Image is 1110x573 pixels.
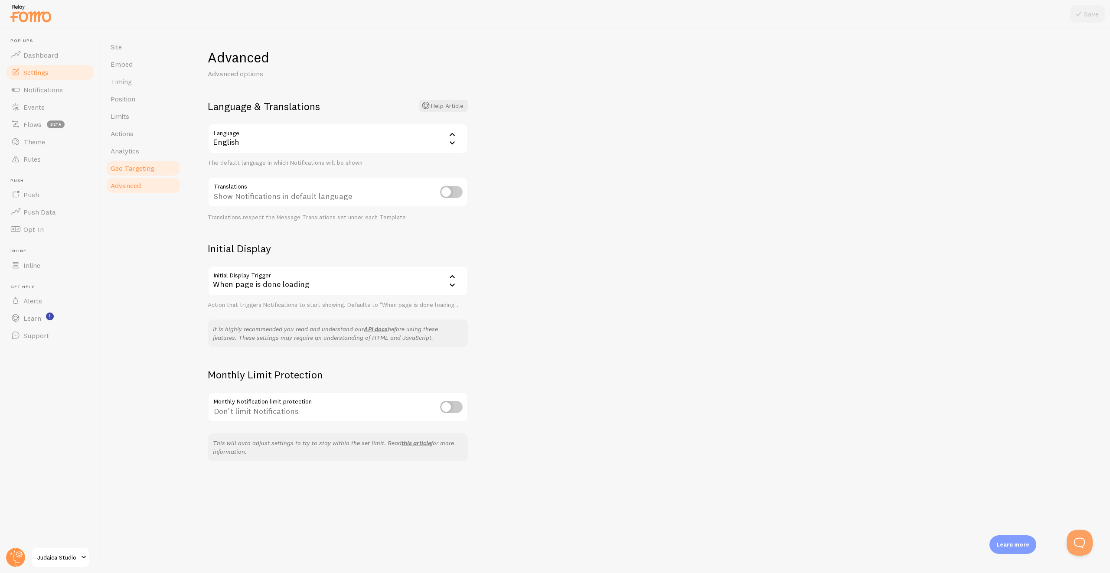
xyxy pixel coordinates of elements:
[111,77,132,86] span: Timing
[23,155,41,163] span: Rules
[5,186,95,203] a: Push
[23,331,49,340] span: Support
[111,147,139,155] span: Analytics
[23,261,40,270] span: Inline
[208,69,416,79] p: Advanced options
[23,208,56,216] span: Push Data
[10,178,95,184] span: Push
[23,296,42,305] span: Alerts
[208,242,468,255] h2: Initial Display
[23,225,44,234] span: Opt-In
[47,120,65,128] span: beta
[111,164,154,173] span: Geo Targeting
[10,38,95,44] span: Pop-ups
[105,160,181,177] a: Geo Targeting
[105,55,181,73] a: Embed
[23,190,39,199] span: Push
[208,301,468,309] div: Action that triggers Notifications to start showing. Defaults to "When page is done loading".
[208,392,468,423] div: Don't limit Notifications
[5,64,95,81] a: Settings
[10,248,95,254] span: Inline
[111,60,133,68] span: Embed
[37,552,78,563] span: Judaica Studio
[111,129,134,138] span: Actions
[105,90,181,107] a: Position
[208,49,468,66] h1: Advanced
[105,38,181,55] a: Site
[419,100,468,112] button: Help Article
[111,94,135,103] span: Position
[23,51,58,59] span: Dashboard
[208,100,468,113] h2: Language & Translations
[402,439,431,447] a: this article
[5,292,95,309] a: Alerts
[5,327,95,344] a: Support
[5,98,95,116] a: Events
[5,309,95,327] a: Learn
[105,177,181,194] a: Advanced
[23,314,41,322] span: Learn
[111,181,141,190] span: Advanced
[208,124,468,154] div: English
[5,221,95,238] a: Opt-In
[105,107,181,125] a: Limits
[111,112,129,120] span: Limits
[5,150,95,168] a: Rules
[9,2,52,24] img: fomo-relay-logo-orange.svg
[105,125,181,142] a: Actions
[208,177,468,208] div: Show Notifications in default language
[111,42,122,51] span: Site
[31,547,90,568] a: Judaica Studio
[105,73,181,90] a: Timing
[208,266,468,296] div: When page is done loading
[208,368,468,381] h2: Monthly Limit Protection
[208,214,468,221] div: Translations respect the Message Translations set under each Template
[5,133,95,150] a: Theme
[989,535,1036,554] div: Learn more
[213,439,463,456] p: This will auto adjust settings to try to stay within the set limit. Read for more information.
[105,142,181,160] a: Analytics
[46,313,54,320] svg: <p>Watch New Feature Tutorials!</p>
[23,103,45,111] span: Events
[5,46,95,64] a: Dashboard
[213,325,463,342] p: It is highly recommended you read and understand our before using these features. These settings ...
[5,257,95,274] a: Inline
[23,68,49,77] span: Settings
[5,116,95,133] a: Flows beta
[5,203,95,221] a: Push Data
[23,137,45,146] span: Theme
[1067,530,1093,556] iframe: Help Scout Beacon - Open
[364,325,388,333] a: API docs
[23,85,63,94] span: Notifications
[23,120,42,129] span: Flows
[996,540,1029,549] p: Learn more
[5,81,95,98] a: Notifications
[10,284,95,290] span: Get Help
[208,159,468,167] div: The default language in which Notifications will be shown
